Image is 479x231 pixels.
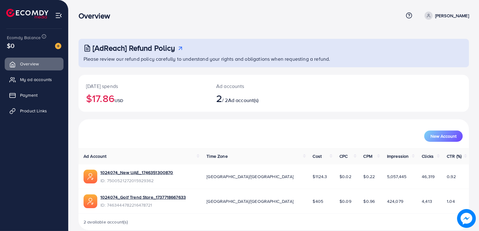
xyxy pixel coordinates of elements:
[424,131,463,142] button: New Account
[5,105,64,117] a: Product Links
[364,153,372,159] span: CPM
[55,12,62,19] img: menu
[206,173,293,180] span: [GEOGRAPHIC_DATA]/[GEOGRAPHIC_DATA]
[84,170,97,183] img: ic-ads-acc.e4c84228.svg
[313,153,322,159] span: Cost
[435,12,469,19] p: [PERSON_NAME]
[7,34,41,41] span: Ecomdy Balance
[86,92,201,104] h2: $17.86
[216,91,222,105] span: 2
[364,173,375,180] span: $0.22
[20,76,52,83] span: My ad accounts
[387,198,403,204] span: 424,079
[20,61,39,67] span: Overview
[100,194,186,200] a: 1024074_Golf Trend Store_1737718667633
[216,82,299,90] p: Ad accounts
[339,198,351,204] span: $0.09
[84,219,128,225] span: 2 available account(s)
[20,108,47,114] span: Product Links
[206,153,227,159] span: Time Zone
[84,194,97,208] img: ic-ads-acc.e4c84228.svg
[422,12,469,20] a: [PERSON_NAME]
[5,58,64,70] a: Overview
[422,153,434,159] span: Clicks
[6,9,48,18] img: logo
[431,134,456,138] span: New Account
[100,169,173,176] a: 1024074_New UAE_1746351300870
[55,43,61,49] img: image
[20,92,38,98] span: Payment
[7,41,14,50] span: $0
[228,97,259,104] span: Ad account(s)
[387,173,406,180] span: 5,057,445
[100,177,173,184] span: ID: 7500521272015929362
[387,153,409,159] span: Impression
[313,173,327,180] span: $1124.3
[447,198,455,204] span: 1.04
[447,153,461,159] span: CTR (%)
[84,55,465,63] p: Please review our refund policy carefully to understand your rights and obligations when requesti...
[447,173,456,180] span: 0.92
[422,173,435,180] span: 46,319
[84,153,107,159] span: Ad Account
[339,173,351,180] span: $0.02
[313,198,324,204] span: $405
[100,202,186,208] span: ID: 7463444782216478721
[422,198,432,204] span: 4,413
[5,89,64,101] a: Payment
[339,153,348,159] span: CPC
[206,198,293,204] span: [GEOGRAPHIC_DATA]/[GEOGRAPHIC_DATA]
[115,97,123,104] span: USD
[364,198,375,204] span: $0.96
[93,44,175,53] h3: [AdReach] Refund Policy
[216,92,299,104] h2: / 2
[79,11,115,20] h3: Overview
[5,73,64,86] a: My ad accounts
[457,209,476,228] img: image
[86,82,201,90] p: [DATE] spends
